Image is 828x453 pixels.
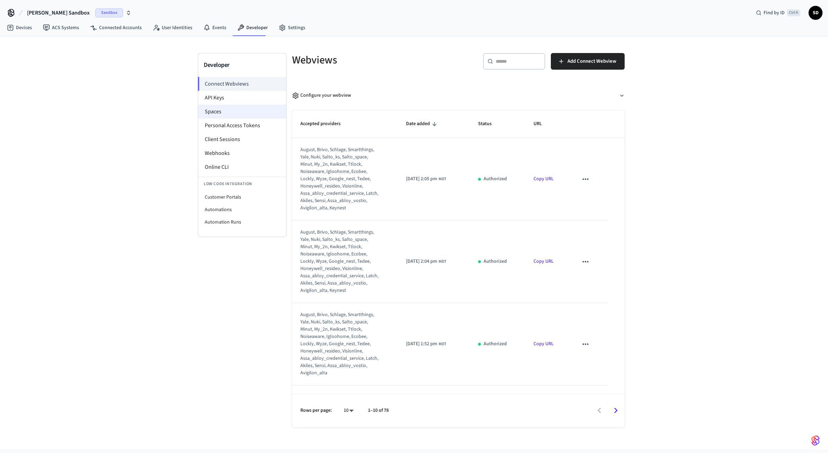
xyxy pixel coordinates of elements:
[273,21,311,34] a: Settings
[1,21,37,34] a: Devices
[406,258,446,265] div: America/Edmonton
[764,9,785,16] span: Find by ID
[27,9,90,17] span: [PERSON_NAME] Sandbox
[198,21,232,34] a: Events
[809,6,822,20] button: SD
[147,21,198,34] a: User Identities
[198,160,286,174] li: Online CLI
[198,77,286,91] li: Connect Webviews
[406,175,446,183] div: America/Edmonton
[340,406,357,416] div: 10
[300,311,380,377] div: august, brivo, schlage, smartthings, yale, nuki, salto_ks, salto_space, minut, my_2n, kwikset, tt...
[37,21,85,34] a: ACS Systems
[406,119,439,129] span: Date added
[198,91,286,105] li: API Keys
[406,258,437,265] span: [DATE] 2:04 pm
[484,175,507,183] p: Authorized
[406,340,446,348] div: America/Edmonton
[368,407,389,414] p: 1–10 of 78
[204,60,281,70] h3: Developer
[478,119,501,129] span: Status
[300,146,380,212] div: august, brivo, schlage, smartthings, yale, nuki, salto_ks, salto_space, minut, my_2n, kwikset, tt...
[85,21,147,34] a: Connected Accounts
[567,57,616,66] span: Add Connect Webview
[292,53,454,67] h5: Webviews
[484,340,507,348] p: Authorized
[198,177,286,191] li: Low Code Integration
[300,229,380,294] div: august, brivo, schlage, smartthings, yale, nuki, salto_ks, salto_space, minut, my_2n, kwikset, tt...
[292,92,351,99] div: Configure your webview
[300,119,350,129] span: Accepted providers
[300,407,332,414] p: Rows per page:
[551,53,625,70] button: Add Connect Webview
[198,191,286,203] li: Customer Portals
[750,7,806,19] div: Find by IDCtrl K
[95,8,123,17] span: Sandbox
[292,86,625,105] button: Configure your webview
[787,9,800,16] span: Ctrl K
[406,340,437,348] span: [DATE] 1:52 pm
[198,203,286,216] li: Automations
[198,146,286,160] li: Webhooks
[811,435,820,446] img: SeamLogoGradient.69752ec5.svg
[439,259,446,265] span: MDT
[232,21,273,34] a: Developer
[534,175,554,182] a: Copy URL
[534,119,551,129] span: URL
[534,340,554,347] a: Copy URL
[534,258,554,265] a: Copy URL
[198,119,286,132] li: Personal Access Tokens
[809,7,822,19] span: SD
[439,341,446,347] span: MDT
[198,132,286,146] li: Client Sessions
[406,175,437,183] span: [DATE] 2:05 pm
[198,105,286,119] li: Spaces
[439,176,446,182] span: MDT
[198,216,286,228] li: Automation Runs
[608,402,624,419] button: Go to next page
[484,258,507,265] p: Authorized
